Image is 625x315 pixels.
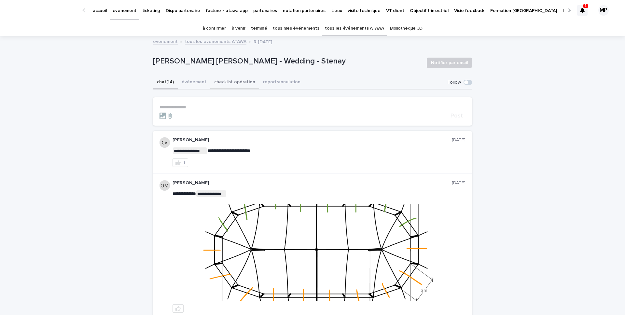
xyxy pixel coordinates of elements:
[452,137,465,143] p: [DATE]
[232,21,245,36] a: à venir
[448,113,465,119] button: Post
[598,5,609,16] div: MP
[259,76,304,89] button: report/annulation
[173,158,188,167] button: 1
[153,57,422,66] p: [PERSON_NAME] [PERSON_NAME] - Wedding - Stenay
[448,80,461,85] p: Follow
[427,58,472,68] button: Notifier par email
[178,76,210,89] button: événement
[173,180,452,186] p: [PERSON_NAME]
[390,21,423,36] a: Bibliothèque 3D
[185,37,246,45] a: tous les événements ATAWA
[431,60,468,66] span: Notifier par email
[210,76,259,89] button: checklist opération
[153,76,178,89] button: chat (14)
[13,4,76,17] img: Ls34BcGeRexTGTNfXpUC
[325,21,384,36] a: tous les événements ATAWA
[251,21,267,36] a: terminé
[202,21,226,36] a: à confirmer
[273,21,319,36] a: tous mes événements
[254,38,272,45] p: R [DATE]
[183,160,185,165] div: 1
[153,37,178,45] a: événement
[585,4,587,8] p: 1
[173,304,184,313] button: like this post
[577,5,588,16] div: 1
[452,180,465,186] p: [DATE]
[451,113,463,119] span: Post
[173,137,452,143] p: [PERSON_NAME]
